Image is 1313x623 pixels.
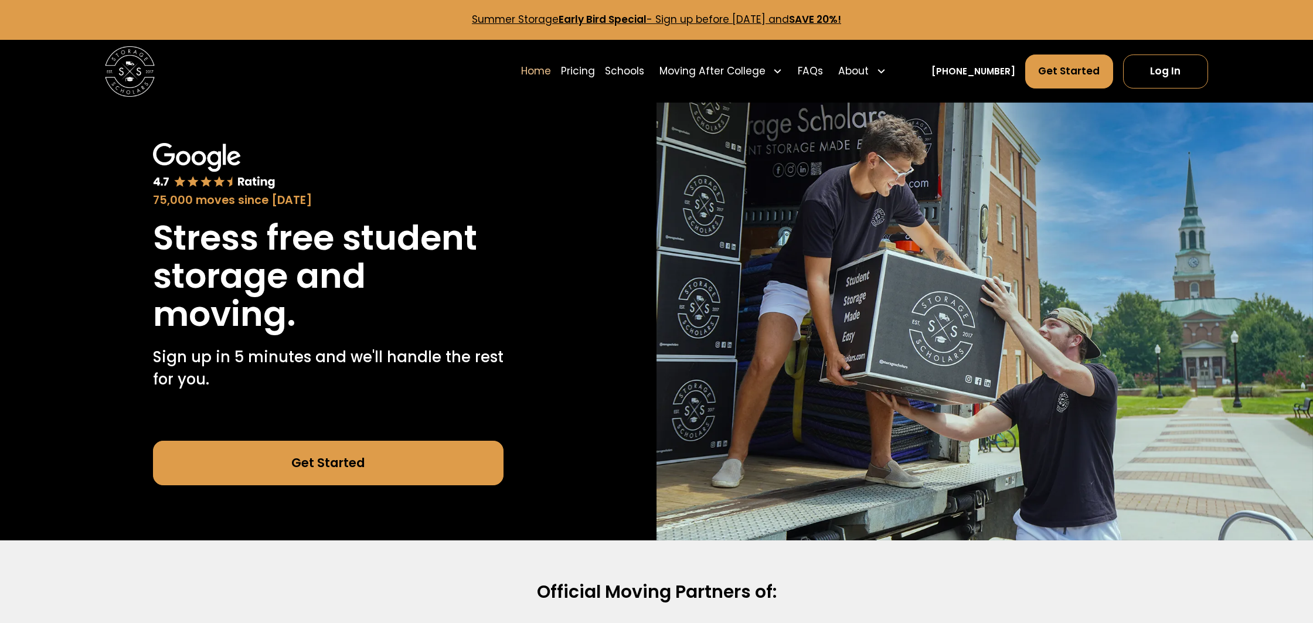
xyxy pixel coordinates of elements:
[1123,55,1208,88] a: Log In
[521,54,551,89] a: Home
[153,143,276,190] img: Google 4.7 star rating
[798,54,823,89] a: FAQs
[659,64,766,79] div: Moving After College
[105,46,155,97] img: Storage Scholars main logo
[1025,55,1113,88] a: Get Started
[838,64,869,79] div: About
[605,54,644,89] a: Schools
[561,54,595,89] a: Pricing
[656,103,1313,540] img: Storage Scholars makes moving and storage easy.
[931,65,1015,78] a: [PHONE_NUMBER]
[153,346,504,391] p: Sign up in 5 minutes and we'll handle the rest for you.
[789,12,841,26] strong: SAVE 20%!
[153,219,504,333] h1: Stress free student storage and moving.
[153,441,504,486] a: Get Started
[559,12,647,26] strong: Early Bird Special
[256,581,1058,604] h2: Official Moving Partners of:
[153,192,504,209] div: 75,000 moves since [DATE]
[472,12,841,26] a: Summer StorageEarly Bird Special- Sign up before [DATE] andSAVE 20%!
